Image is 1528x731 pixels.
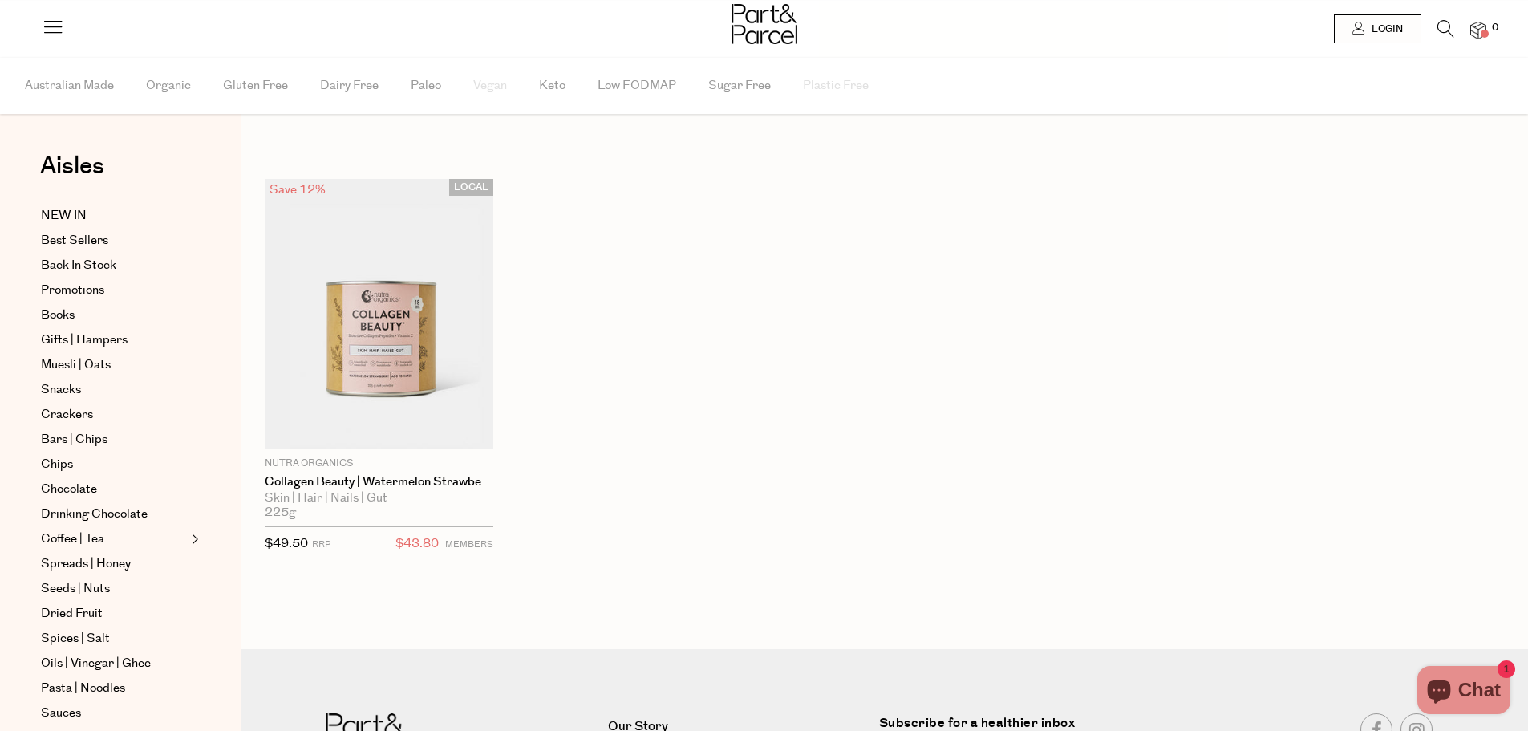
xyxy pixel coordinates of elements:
span: Keto [539,58,565,114]
a: Aisles [40,154,104,194]
span: Snacks [41,380,81,400]
a: Best Sellers [41,231,187,250]
span: $43.80 [395,534,439,554]
span: Chocolate [41,480,97,499]
span: Paleo [411,58,441,114]
small: MEMBERS [445,538,493,550]
span: Login [1368,22,1403,36]
span: LOCAL [449,179,493,196]
span: Chips [41,455,73,474]
a: Oils | Vinegar | Ghee [41,654,187,673]
span: Crackers [41,405,93,424]
a: Gifts | Hampers [41,331,187,350]
span: Books [41,306,75,325]
span: Spreads | Honey [41,554,131,574]
a: Crackers [41,405,187,424]
span: 225g [265,506,296,520]
a: Promotions [41,281,187,300]
a: NEW IN [41,206,187,225]
img: Collagen Beauty | Watermelon Strawberry [265,179,493,449]
p: Nutra Organics [265,457,493,471]
span: $49.50 [265,535,308,552]
span: Low FODMAP [598,58,676,114]
a: Coffee | Tea [41,530,187,549]
span: Bars | Chips [41,430,107,449]
a: Chips [41,455,187,474]
span: Organic [146,58,191,114]
a: Spices | Salt [41,629,187,648]
a: Spreads | Honey [41,554,187,574]
span: Dried Fruit [41,604,103,623]
span: Sauces [41,704,81,723]
a: Bars | Chips [41,430,187,449]
span: 0 [1488,21,1502,35]
span: Vegan [473,58,507,114]
span: Pasta | Noodles [41,679,125,698]
span: Spices | Salt [41,629,110,648]
span: Promotions [41,281,104,300]
a: Seeds | Nuts [41,579,187,599]
span: Oils | Vinegar | Ghee [41,654,151,673]
span: Muesli | Oats [41,355,111,375]
a: Dried Fruit [41,604,187,623]
span: NEW IN [41,206,87,225]
span: Coffee | Tea [41,530,104,549]
span: Plastic Free [803,58,869,114]
a: 0 [1470,22,1486,39]
span: Sugar Free [708,58,771,114]
span: Dairy Free [320,58,379,114]
a: Login [1334,14,1421,43]
a: Sauces [41,704,187,723]
span: Seeds | Nuts [41,579,110,599]
img: Part&Parcel [732,4,797,44]
span: Australian Made [25,58,114,114]
a: Back In Stock [41,256,187,275]
a: Snacks [41,380,187,400]
span: Back In Stock [41,256,116,275]
a: Chocolate [41,480,187,499]
span: Drinking Chocolate [41,505,148,524]
span: Aisles [40,148,104,184]
span: Gifts | Hampers [41,331,128,350]
span: Best Sellers [41,231,108,250]
div: Skin | Hair | Nails | Gut [265,491,493,506]
inbox-online-store-chat: Shopify online store chat [1412,666,1515,718]
small: RRP [312,538,330,550]
a: Books [41,306,187,325]
div: Save 12% [265,179,330,201]
a: Drinking Chocolate [41,505,187,524]
span: Gluten Free [223,58,288,114]
button: Expand/Collapse Coffee | Tea [188,530,199,549]
a: Muesli | Oats [41,355,187,375]
a: Pasta | Noodles [41,679,187,698]
a: Collagen Beauty | Watermelon Strawberry [265,475,493,489]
